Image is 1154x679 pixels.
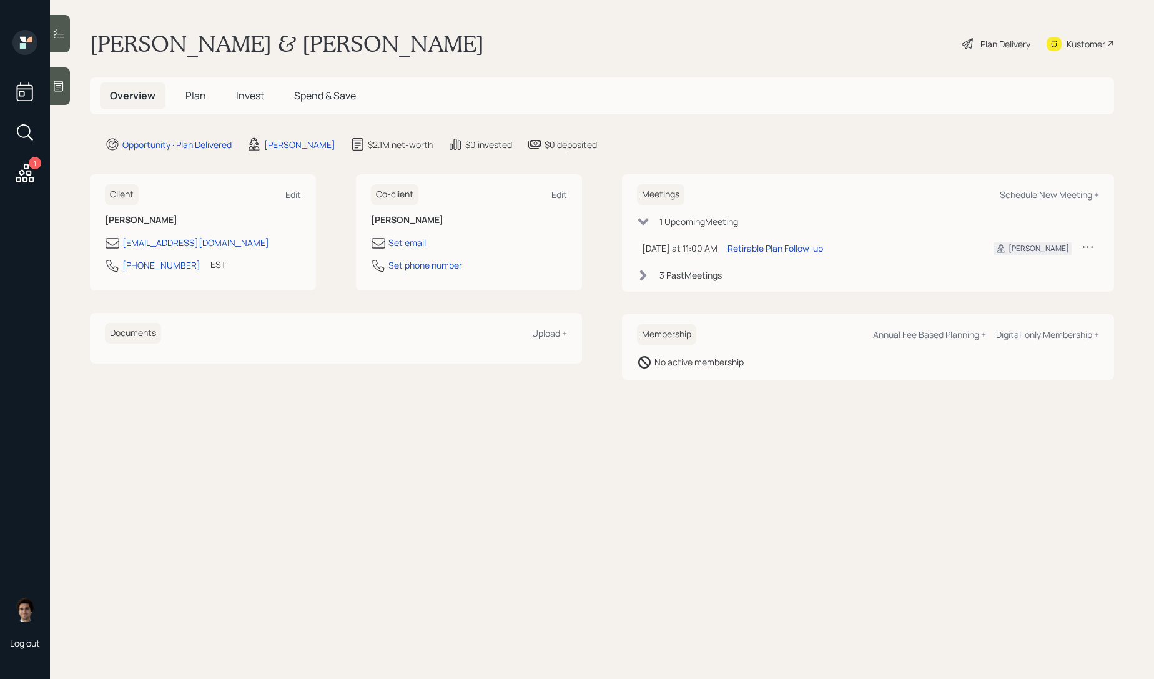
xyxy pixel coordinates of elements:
div: 1 Upcoming Meeting [659,215,738,228]
div: [PERSON_NAME] [264,138,335,151]
h6: [PERSON_NAME] [371,215,567,226]
div: $0 invested [465,138,512,151]
div: Upload + [532,327,567,339]
span: Invest [236,89,264,102]
div: [EMAIL_ADDRESS][DOMAIN_NAME] [122,236,269,249]
div: Set phone number [388,259,462,272]
h6: Client [105,184,139,205]
div: [PERSON_NAME] [1009,243,1069,254]
h6: [PERSON_NAME] [105,215,301,226]
div: Schedule New Meeting + [1000,189,1099,201]
div: 1 [29,157,41,169]
div: No active membership [654,355,744,369]
h6: Membership [637,324,696,345]
div: Plan Delivery [980,37,1030,51]
img: harrison-schaefer-headshot-2.png [12,597,37,622]
h6: Meetings [637,184,684,205]
span: Plan [185,89,206,102]
div: [DATE] at 11:00 AM [642,242,718,255]
div: Annual Fee Based Planning + [873,329,986,340]
div: Kustomer [1067,37,1105,51]
div: EST [210,258,226,271]
div: Edit [551,189,567,201]
div: $2.1M net-worth [368,138,433,151]
h6: Co-client [371,184,418,205]
div: Log out [10,637,40,649]
h1: [PERSON_NAME] & [PERSON_NAME] [90,30,484,57]
div: Retirable Plan Follow-up [727,242,823,255]
div: [PHONE_NUMBER] [122,259,200,272]
span: Spend & Save [294,89,356,102]
div: 3 Past Meeting s [659,269,722,282]
div: $0 deposited [545,138,597,151]
div: Edit [285,189,301,201]
div: Set email [388,236,426,249]
span: Overview [110,89,155,102]
h6: Documents [105,323,161,344]
div: Opportunity · Plan Delivered [122,138,232,151]
div: Digital-only Membership + [996,329,1099,340]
